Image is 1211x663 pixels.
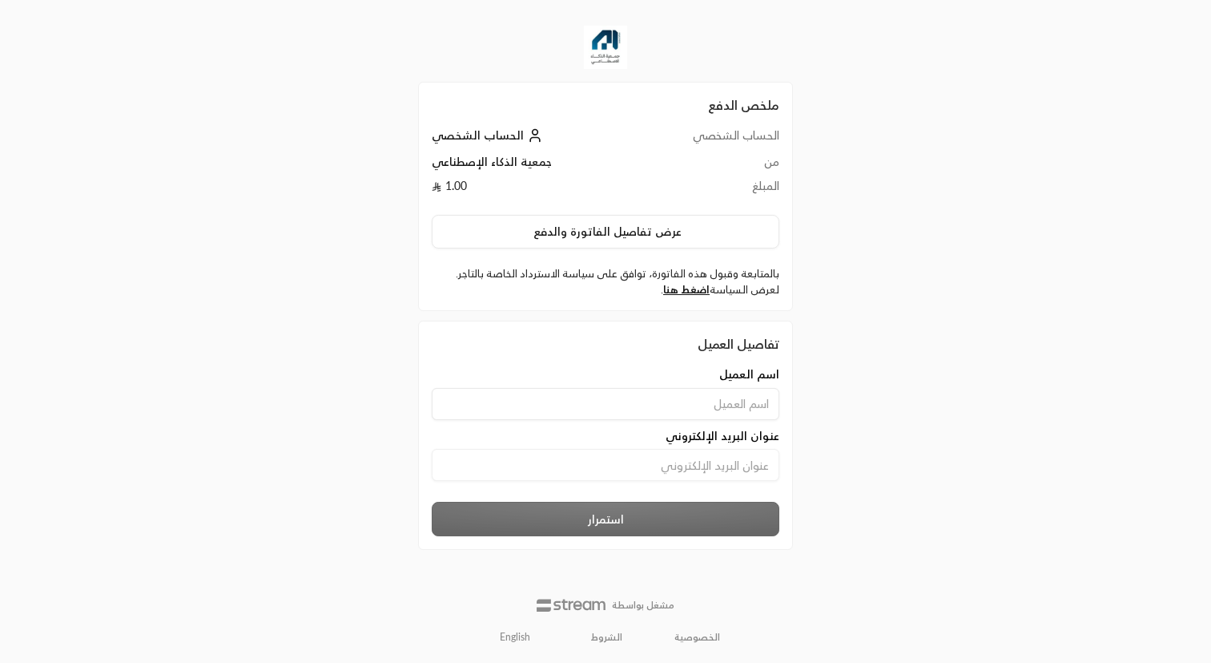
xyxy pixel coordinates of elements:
td: 1.00 [432,178,634,202]
span: الحساب الشخصي [432,128,524,142]
input: اسم العميل [432,388,779,420]
span: عنوان البريد الإلكتروني [666,428,779,444]
input: عنوان البريد الإلكتروني [432,449,779,481]
img: Company Logo [584,26,627,69]
td: الحساب الشخصي [634,127,779,154]
label: بالمتابعة وقبول هذه الفاتورة، توافق على سياسة الاسترداد الخاصة بالتاجر. لعرض السياسة . [432,266,779,297]
span: اسم العميل [719,366,779,382]
td: جمعية الذكاء الإصطناعي [432,154,634,178]
td: المبلغ [634,178,779,202]
a: الخصوصية [674,631,720,644]
div: تفاصيل العميل [432,334,779,354]
td: من [634,154,779,178]
a: الشروط [591,631,622,644]
h2: ملخص الدفع [432,95,779,115]
a: الحساب الشخصي [432,128,546,142]
a: اضغط هنا [663,283,710,296]
p: مشغل بواسطة [612,599,674,612]
button: عرض تفاصيل الفاتورة والدفع [432,215,779,249]
a: English [491,625,539,650]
